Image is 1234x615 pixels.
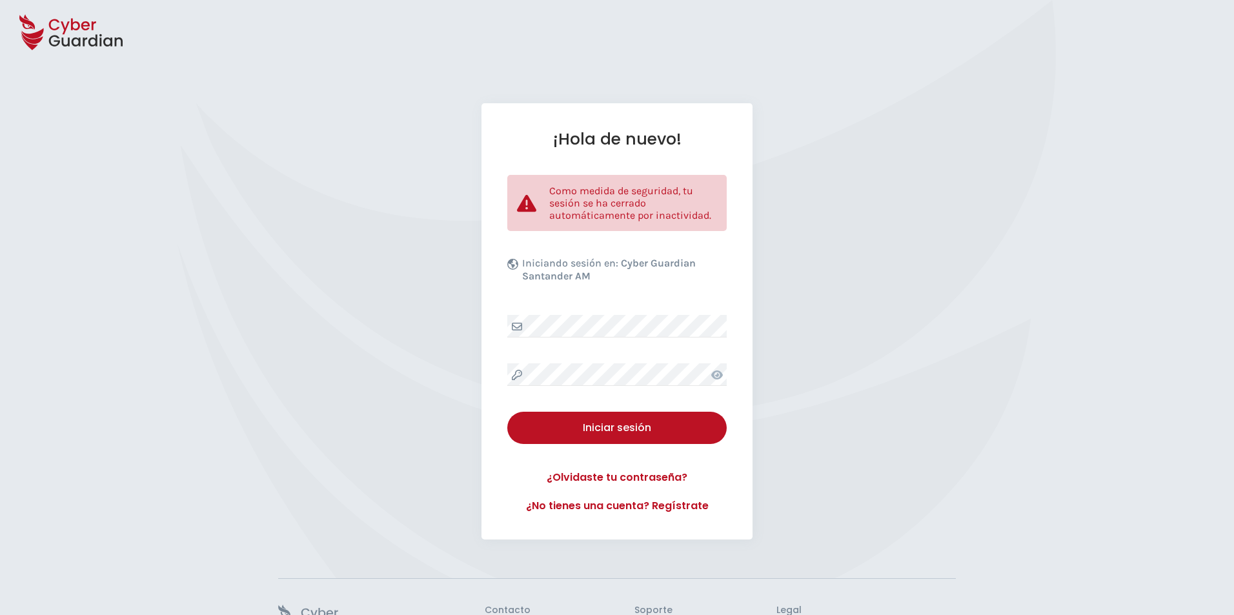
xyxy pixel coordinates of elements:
[507,129,727,149] h1: ¡Hola de nuevo!
[522,257,723,289] p: Iniciando sesión en:
[507,470,727,485] a: ¿Olvidaste tu contraseña?
[517,420,717,436] div: Iniciar sesión
[507,412,727,444] button: Iniciar sesión
[522,257,696,282] b: Cyber Guardian Santander AM
[549,185,717,221] p: Como medida de seguridad, tu sesión se ha cerrado automáticamente por inactividad.
[507,498,727,514] a: ¿No tienes una cuenta? Regístrate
